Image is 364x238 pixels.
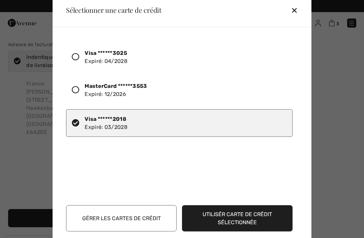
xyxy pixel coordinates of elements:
div: ✕ [291,3,303,17]
div: Expiré: 12/2026 [85,82,147,98]
div: Sélectionner une carte de crédit [61,7,161,13]
button: Utilisér carte de crédit sélectionnée [182,205,293,231]
div: Expiré: 03/2028 [85,115,127,131]
div: Expiré: 04/2028 [85,49,127,65]
button: Gérer les cartes de crédit [66,205,177,231]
